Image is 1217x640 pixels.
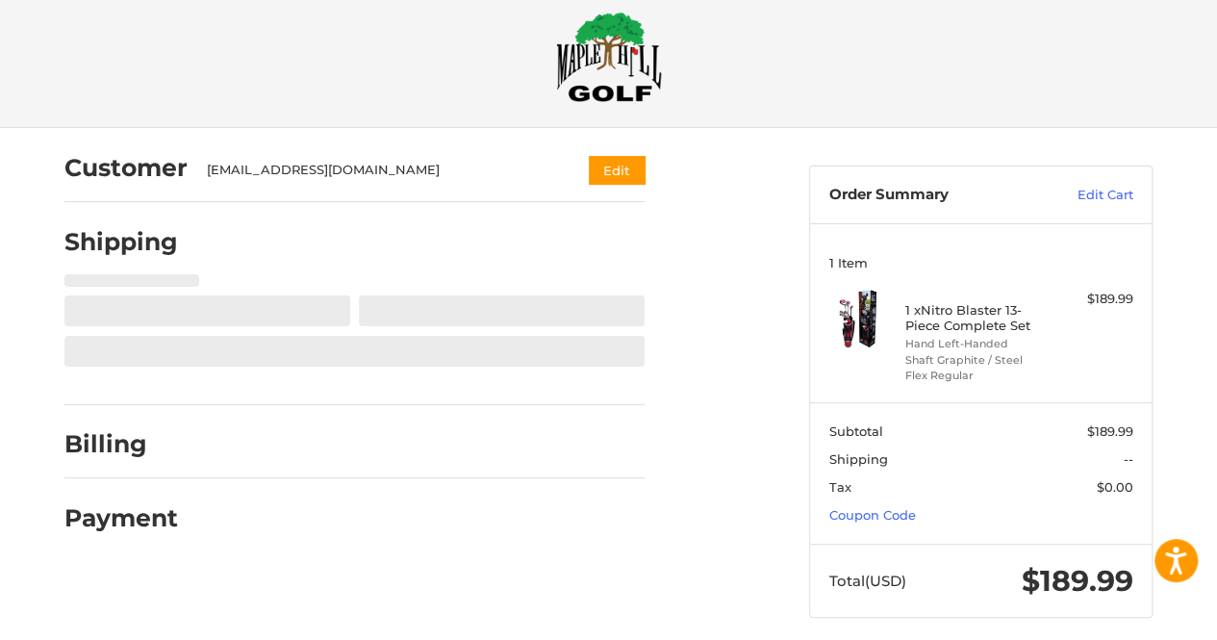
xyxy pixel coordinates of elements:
[1036,186,1133,205] a: Edit Cart
[64,503,178,533] h2: Payment
[589,156,645,184] button: Edit
[556,12,662,102] img: Maple Hill Golf
[1097,479,1133,495] span: $0.00
[829,423,883,439] span: Subtotal
[829,479,851,495] span: Tax
[64,153,188,183] h2: Customer
[207,161,552,180] div: [EMAIL_ADDRESS][DOMAIN_NAME]
[829,255,1133,270] h3: 1 Item
[829,572,906,590] span: Total (USD)
[829,507,916,523] a: Coupon Code
[64,429,177,459] h2: Billing
[829,451,888,467] span: Shipping
[1022,563,1133,599] span: $189.99
[1087,423,1133,439] span: $189.99
[1057,290,1133,309] div: $189.99
[1124,451,1133,467] span: --
[905,336,1052,352] li: Hand Left-Handed
[905,352,1052,369] li: Shaft Graphite / Steel
[905,368,1052,384] li: Flex Regular
[829,186,1036,205] h3: Order Summary
[64,227,178,257] h2: Shipping
[905,302,1052,334] h4: 1 x Nitro Blaster 13-Piece Complete Set
[1058,588,1217,640] iframe: Google Customer Reviews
